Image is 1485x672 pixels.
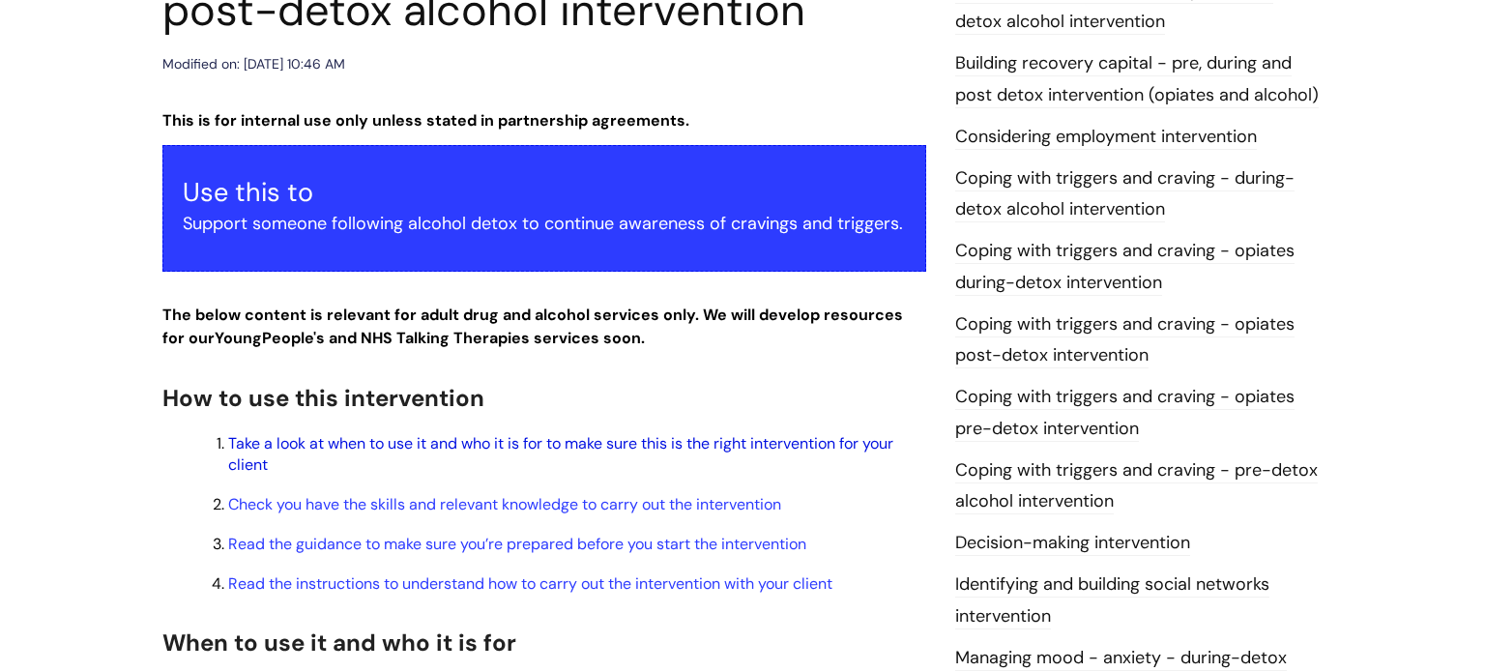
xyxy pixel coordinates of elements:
strong: The below content is relevant for adult drug and alcohol services only. We will develop resources... [162,305,903,349]
a: Coping with triggers and craving - opiates pre-detox intervention [955,385,1295,441]
strong: This is for internal use only unless stated in partnership agreements. [162,110,689,131]
a: Coping with triggers and craving - opiates during-detox intervention [955,239,1295,295]
a: Coping with triggers and craving - opiates post-detox intervention [955,312,1295,368]
strong: Young [215,328,329,348]
div: Modified on: [DATE] 10:46 AM [162,52,345,76]
a: Considering employment intervention [955,125,1257,150]
a: Coping with triggers and craving - pre-detox alcohol intervention [955,458,1318,514]
a: Read the guidance to make sure you’re prepared before you start the intervention [228,534,806,554]
p: Support someone following alcohol detox to continue awareness of cravings and triggers. [183,208,906,239]
a: Coping with triggers and craving - during-detox alcohol intervention [955,166,1295,222]
h3: Use this to [183,177,906,208]
strong: People's [262,328,325,348]
span: How to use this intervention [162,383,484,413]
a: Building recovery capital - pre, during and post detox intervention (opiates and alcohol) [955,51,1319,107]
a: Decision-making intervention [955,531,1190,556]
a: Identifying and building social networks intervention [955,572,1269,628]
a: Take a look at when to use it and who it is for to make sure this is the right intervention for y... [228,433,893,475]
a: Read the instructions to understand how to carry out the intervention with your client [228,573,832,594]
span: When to use it and who it is for [162,628,516,657]
a: Check you have the skills and relevant knowledge to carry out the intervention [228,494,781,514]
